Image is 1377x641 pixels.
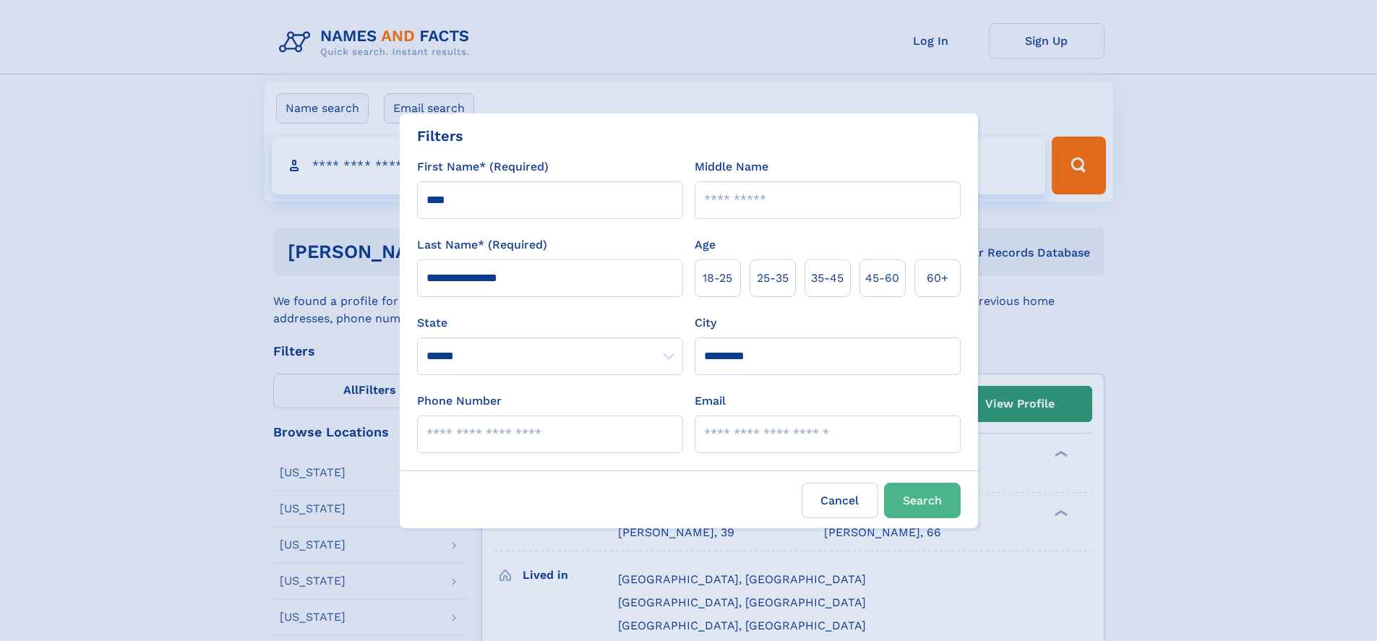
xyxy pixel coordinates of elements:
label: Phone Number [417,392,502,410]
div: Filters [417,125,463,147]
label: State [417,314,683,332]
label: City [695,314,716,332]
label: Middle Name [695,158,768,176]
span: 60+ [927,270,948,287]
label: Last Name* (Required) [417,236,547,254]
button: Search [884,483,961,518]
label: Age [695,236,716,254]
span: 18‑25 [703,270,732,287]
span: 25‑35 [757,270,789,287]
label: Cancel [802,483,878,518]
label: First Name* (Required) [417,158,549,176]
span: 35‑45 [811,270,844,287]
span: 45‑60 [865,270,899,287]
label: Email [695,392,726,410]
